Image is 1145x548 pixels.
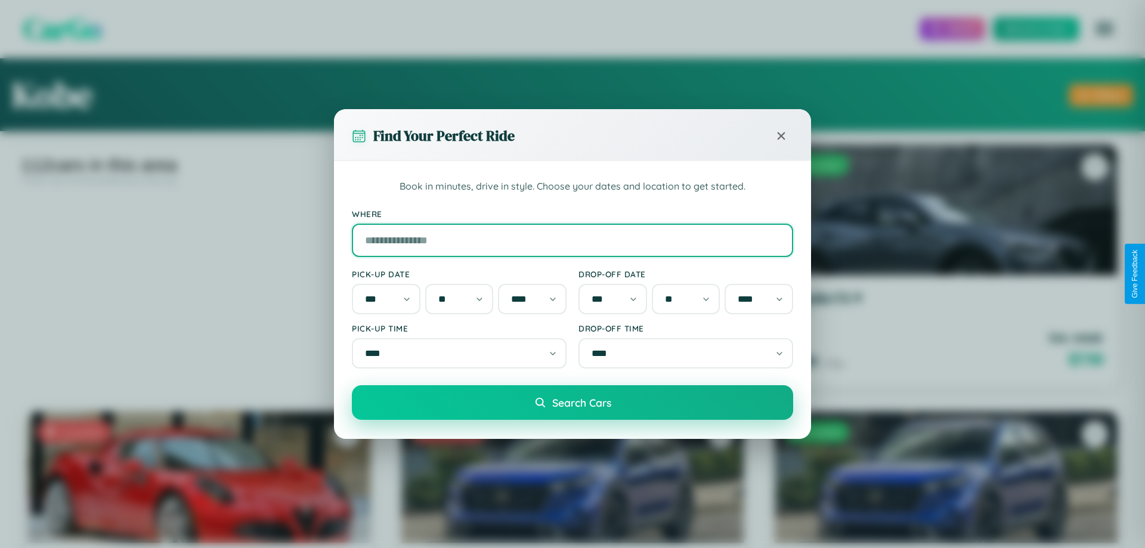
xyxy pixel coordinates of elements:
[373,126,515,145] h3: Find Your Perfect Ride
[578,269,793,279] label: Drop-off Date
[352,269,567,279] label: Pick-up Date
[578,323,793,333] label: Drop-off Time
[352,385,793,420] button: Search Cars
[352,209,793,219] label: Where
[552,396,611,409] span: Search Cars
[352,179,793,194] p: Book in minutes, drive in style. Choose your dates and location to get started.
[352,323,567,333] label: Pick-up Time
